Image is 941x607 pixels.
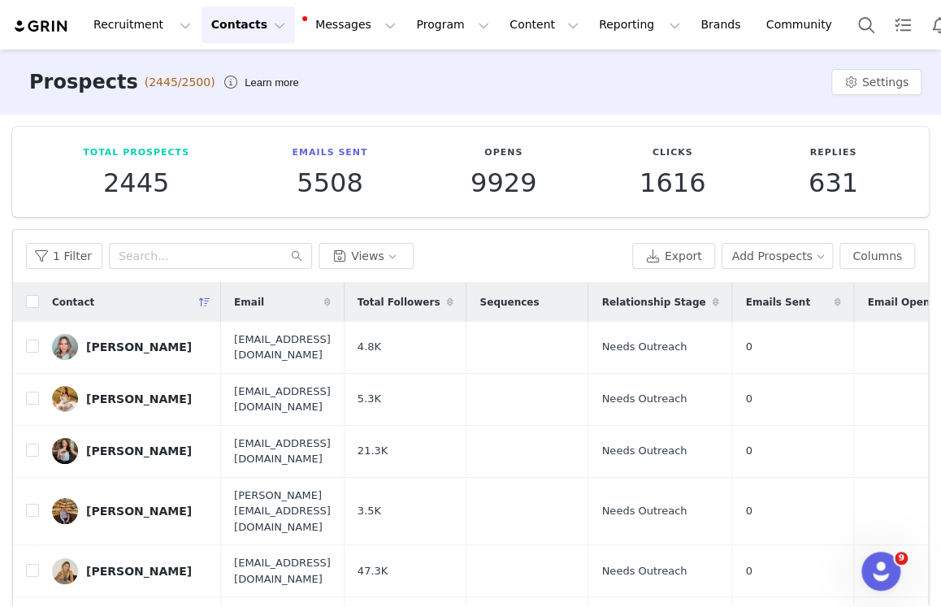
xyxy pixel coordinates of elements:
span: Emails Sent [745,295,809,310]
span: Email Opens [867,295,935,310]
span: 4.8K [358,339,381,355]
a: [PERSON_NAME] [52,386,208,412]
p: 2445 [83,168,189,197]
span: Contact [52,295,94,310]
span: Email [234,295,264,310]
button: Recruitment [84,7,201,43]
span: 9 [895,552,908,565]
button: Contacts [202,7,295,43]
a: [PERSON_NAME] [52,558,208,584]
input: Search... [109,243,312,269]
a: Brands [691,7,755,43]
button: Columns [839,243,915,269]
span: 0 [745,339,752,355]
span: [EMAIL_ADDRESS][DOMAIN_NAME] [234,555,331,587]
span: Needs Outreach [601,391,687,407]
span: 0 [745,391,752,407]
button: 1 Filter [26,243,102,269]
button: Add Prospects [722,243,834,269]
div: Tooltip anchor [241,75,301,91]
span: 3.5K [358,503,381,519]
p: Total Prospects [83,146,189,160]
p: Clicks [640,146,705,160]
img: 4f827ec9-c7e8-4bde-af90-b2e16e9be31b--s.jpg [52,498,78,524]
button: Reporting [589,7,690,43]
button: Search [848,7,884,43]
a: Community [757,7,849,43]
div: [PERSON_NAME] [86,444,192,457]
img: grin logo [13,19,70,34]
iframe: Intercom live chat [861,552,900,591]
iframe: Intercom notifications message [616,449,941,563]
span: 0 [745,443,752,459]
span: 0 [745,563,752,579]
p: Replies [809,146,858,160]
span: 5.3K [358,391,381,407]
button: Content [500,7,588,43]
span: Total Followers [358,295,440,310]
a: Tasks [885,7,921,43]
p: 631 [809,168,858,197]
i: icon: search [291,250,302,262]
div: [PERSON_NAME] [86,505,192,518]
img: ad5fbe96-6c9a-40f6-93c8-6490dbea9298.jpg [52,386,78,412]
p: 9929 [470,168,536,197]
p: Opens [470,146,536,160]
span: [EMAIL_ADDRESS][DOMAIN_NAME] [234,332,331,363]
span: [PERSON_NAME][EMAIL_ADDRESS][DOMAIN_NAME] [234,488,331,535]
a: [PERSON_NAME] [52,438,208,464]
span: Needs Outreach [601,563,687,579]
p: 1616 [640,168,705,197]
a: [PERSON_NAME] [52,334,208,360]
span: (2445/2500) [145,74,215,91]
button: Export [632,243,715,269]
span: 21.3K [358,443,388,459]
p: Emails Sent [292,146,367,160]
span: 47.3K [358,563,388,579]
p: 5508 [292,168,367,197]
div: [PERSON_NAME] [86,565,192,578]
span: Sequences [479,295,539,310]
h3: Prospects [29,67,138,97]
div: [PERSON_NAME] [86,392,192,405]
span: Needs Outreach [601,503,687,519]
span: Needs Outreach [601,339,687,355]
span: [EMAIL_ADDRESS][DOMAIN_NAME] [234,436,331,467]
button: Views [319,243,414,269]
button: Program [406,7,499,43]
button: Messages [296,7,405,43]
span: [EMAIL_ADDRESS][DOMAIN_NAME] [234,384,331,415]
img: 3afa1c62-53ef-48b4-ae21-7e44b4725d36.jpg [52,334,78,360]
span: Needs Outreach [601,443,687,459]
button: Settings [831,69,921,95]
div: [PERSON_NAME] [86,340,192,353]
span: Relationship Stage [601,295,705,310]
img: c998db21-a868-4b3b-9ee2-9acc3ca6e0f2.jpg [52,558,78,584]
a: [PERSON_NAME] [52,498,208,524]
img: 464db23b-44bc-435d-849d-a405c82ad0e1--s.jpg [52,438,78,464]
